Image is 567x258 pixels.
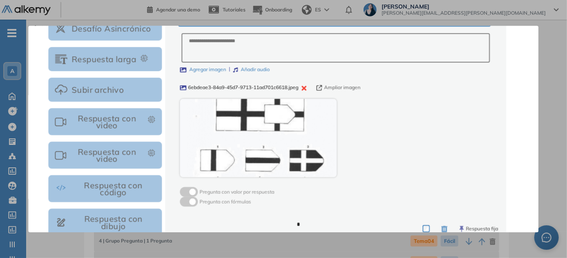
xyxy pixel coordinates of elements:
label: Añadir audio [233,66,270,73]
button: Respuesta con código [48,176,162,202]
div: 6ebdeae3-84a9-45d7-9713-11ad701c6618.jpeg [180,84,299,91]
span: Pregunta con fórmulas [200,198,251,205]
button: Respuesta con video [48,109,162,136]
button: Ampliar imagen [317,84,361,91]
button: Respuesta con video [48,142,162,169]
button: Respuesta fija [460,225,498,233]
button: Respuesta con dibujo [48,209,162,236]
span: Pregunta con valor por respuesta [200,189,275,195]
img: 6ebdeae3-84a9-45d7-9713-11ad701c6618 [180,99,337,177]
button: Subir archivo [48,78,162,102]
button: Desafío Asincrónico [48,17,162,41]
label: Agregar imagen [180,66,226,73]
button: Respuesta larga [48,47,162,71]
